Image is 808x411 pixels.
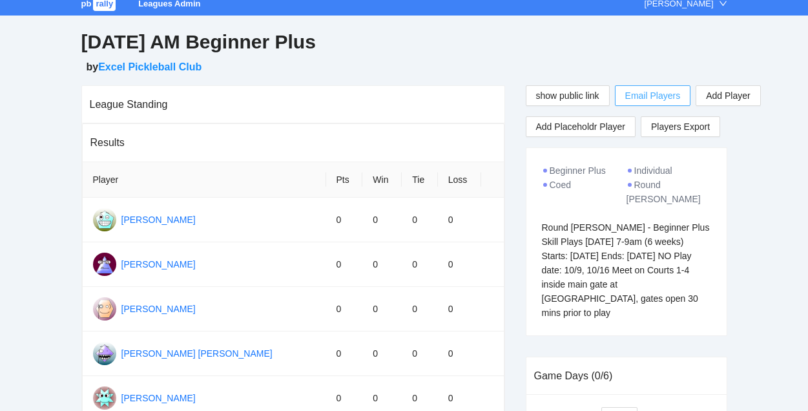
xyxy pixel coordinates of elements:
span: show public link [536,89,599,103]
td: 0 [326,287,363,332]
div: Game Days (0/6) [534,357,719,394]
img: Gravatar for chalmer harper@gmail.com [93,253,116,276]
a: [PERSON_NAME] [121,304,196,314]
span: Beginner Plus [550,165,606,176]
div: Results [90,124,496,161]
span: Add Placeholdr Player [536,120,626,134]
td: 0 [362,198,402,242]
td: 0 [402,287,437,332]
span: Coed [550,180,571,190]
a: Excel Pickleball Club [98,61,202,72]
button: Add Placeholdr Player [526,116,636,137]
td: 0 [402,198,437,242]
td: 0 [326,198,363,242]
a: [PERSON_NAME] [121,393,196,403]
td: 0 [362,332,402,376]
td: 0 [402,332,437,376]
img: Gravatar for cheryl newman@gmail.com [93,297,116,321]
th: Win [362,162,402,198]
td: 0 [362,242,402,287]
button: Email Players [615,85,691,106]
th: Loss [438,162,481,198]
td: 0 [326,242,363,287]
img: Gravatar for kristi watson@gmail.com [93,386,116,410]
a: [PERSON_NAME] [121,259,196,269]
a: [PERSON_NAME] [121,215,196,225]
th: Pts [326,162,363,198]
span: Individual [634,165,672,176]
span: Add Player [706,89,750,103]
div: League Standing [90,86,497,123]
td: 0 [438,332,481,376]
th: Player [83,162,326,198]
img: Gravatar for alex rios@gmail.com [93,208,116,231]
a: Players Export [641,116,720,137]
a: [PERSON_NAME] [PERSON_NAME] [121,348,273,359]
h5: by [87,59,727,75]
div: Round [PERSON_NAME] - Beginner Plus Skill Plays [DATE] 7-9am (6 weeks) Starts: [DATE] Ends: [DATE... [542,220,711,320]
td: 0 [438,198,481,242]
span: Email Players [625,89,681,103]
td: 0 [438,242,481,287]
td: 0 [326,332,363,376]
td: 0 [362,287,402,332]
td: 0 [438,287,481,332]
img: Gravatar for debbie amend campbell@gmail.com [93,342,116,365]
span: Players Export [651,117,710,136]
button: show public link [526,85,610,106]
button: Add Player [696,85,760,106]
th: Tie [402,162,437,198]
h2: [DATE] AM Beginner Plus [81,29,727,56]
td: 0 [402,242,437,287]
